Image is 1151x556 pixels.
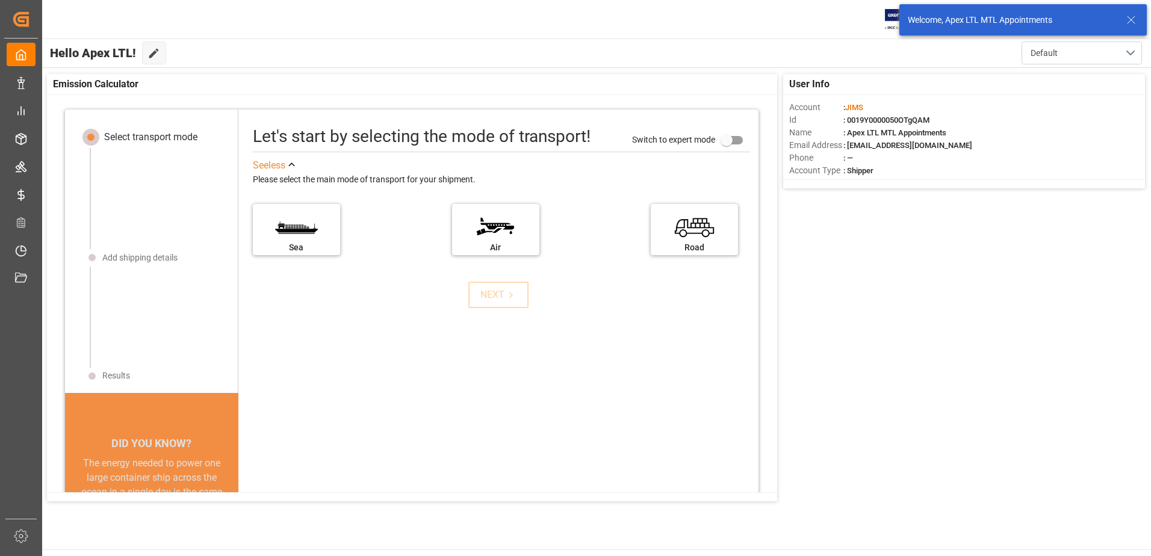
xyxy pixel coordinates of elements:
div: Air [458,241,533,254]
div: Please select the main mode of transport for your shipment. [253,173,750,187]
span: Emission Calculator [53,77,138,91]
span: Hello Apex LTL! [50,42,136,64]
span: : Apex LTL MTL Appointments [843,128,946,137]
div: Select transport mode [104,130,197,144]
div: Results [102,369,130,382]
div: See less [253,158,285,173]
span: : — [843,153,853,162]
div: The energy needed to power one large container ship across the ocean in a single day is the same ... [79,456,224,543]
span: Phone [789,152,843,164]
div: Sea [259,241,334,254]
div: Let's start by selecting the mode of transport! [253,124,591,149]
img: Exertis%20JAM%20-%20Email%20Logo.jpg_1722504956.jpg [885,9,926,30]
span: Name [789,126,843,139]
button: open menu [1022,42,1142,64]
span: Email Address [789,139,843,152]
div: NEXT [480,288,517,302]
span: User Info [789,77,830,91]
span: Switch to expert mode [632,134,715,144]
span: : [843,103,863,112]
span: Id [789,114,843,126]
div: Add shipping details [102,252,178,264]
div: Welcome, Apex LTL MTL Appointments [908,14,1115,26]
button: NEXT [468,282,529,308]
span: : [EMAIL_ADDRESS][DOMAIN_NAME] [843,141,972,150]
span: Default [1031,47,1058,60]
span: Account [789,101,843,114]
span: : 0019Y0000050OTgQAM [843,116,929,125]
div: Road [657,241,732,254]
span: : Shipper [843,166,873,175]
span: Account Type [789,164,843,177]
div: DID YOU KNOW? [65,431,238,456]
span: JIMS [845,103,863,112]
